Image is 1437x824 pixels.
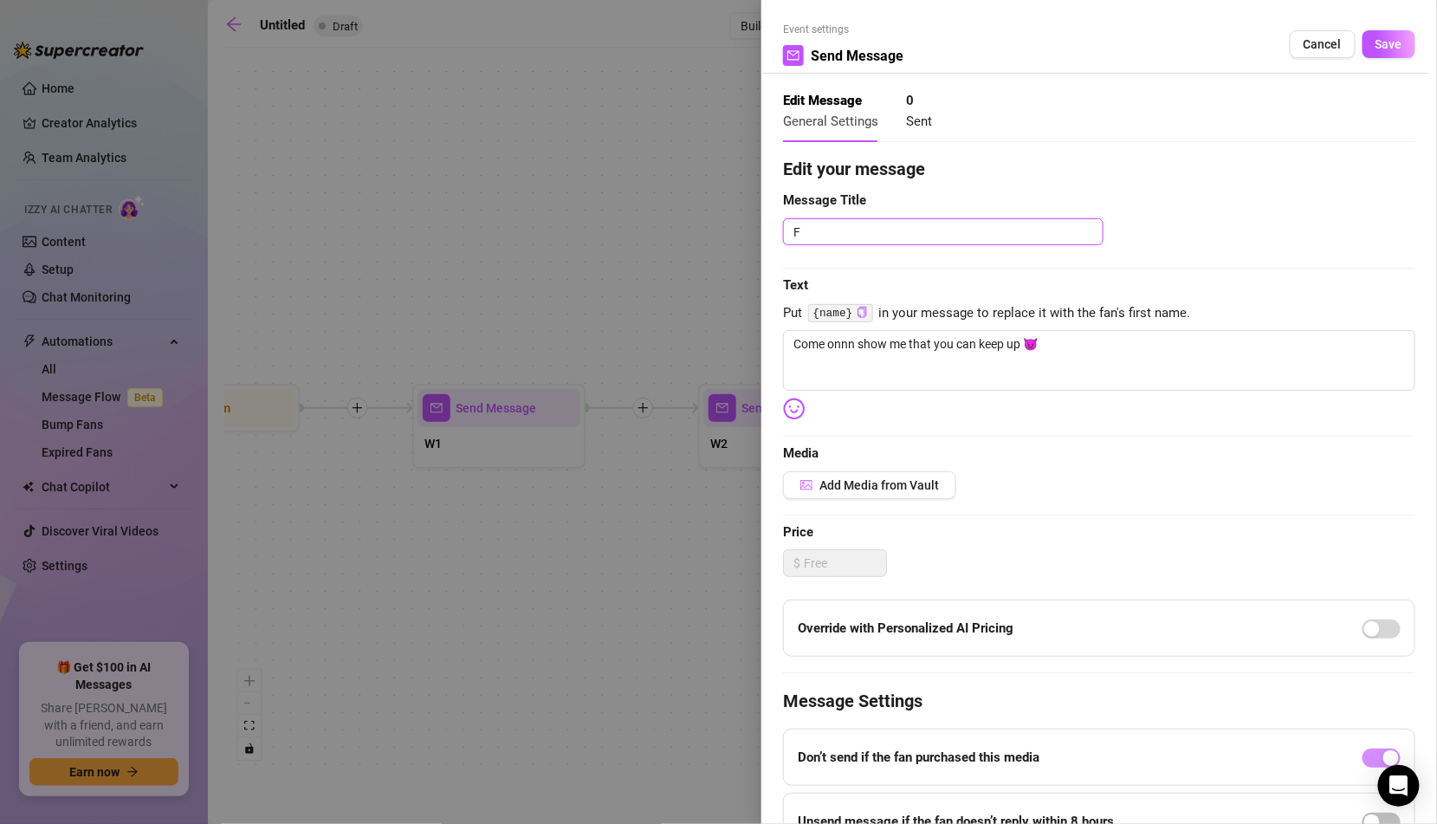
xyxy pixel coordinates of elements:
span: picture [800,479,812,491]
code: {name} [808,304,873,322]
button: Add Media from Vault [783,471,956,499]
button: Cancel [1290,30,1356,58]
span: Cancel [1304,37,1342,51]
span: General Settings [783,114,878,129]
button: Save [1363,30,1415,58]
h4: Message Settings [783,689,1415,713]
span: Save [1376,37,1402,51]
strong: Override with Personalized AI Pricing [798,620,1013,636]
span: mail [787,49,799,62]
textarea: Come onnn show me that you can keep up 😈 [783,330,1415,391]
span: Add Media from Vault [819,478,939,492]
strong: Media [783,445,819,461]
span: Event settings [783,22,903,38]
strong: Edit your message [783,159,925,179]
span: Sent [906,114,932,129]
strong: Price [783,524,813,540]
button: Click to Copy [857,307,868,320]
strong: Text [783,277,808,293]
strong: Edit Message [783,93,862,108]
input: Free [804,550,886,576]
div: Open Intercom Messenger [1378,765,1420,807]
textarea: F [783,218,1104,245]
strong: Message Title [783,192,866,208]
strong: Don’t send if the fan purchased this media [798,749,1039,765]
strong: 0 [906,93,914,108]
img: svg%3e [783,398,806,420]
span: copy [857,307,868,318]
span: Send Message [811,45,903,67]
span: Put in your message to replace it with the fan's first name. [783,303,1415,324]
